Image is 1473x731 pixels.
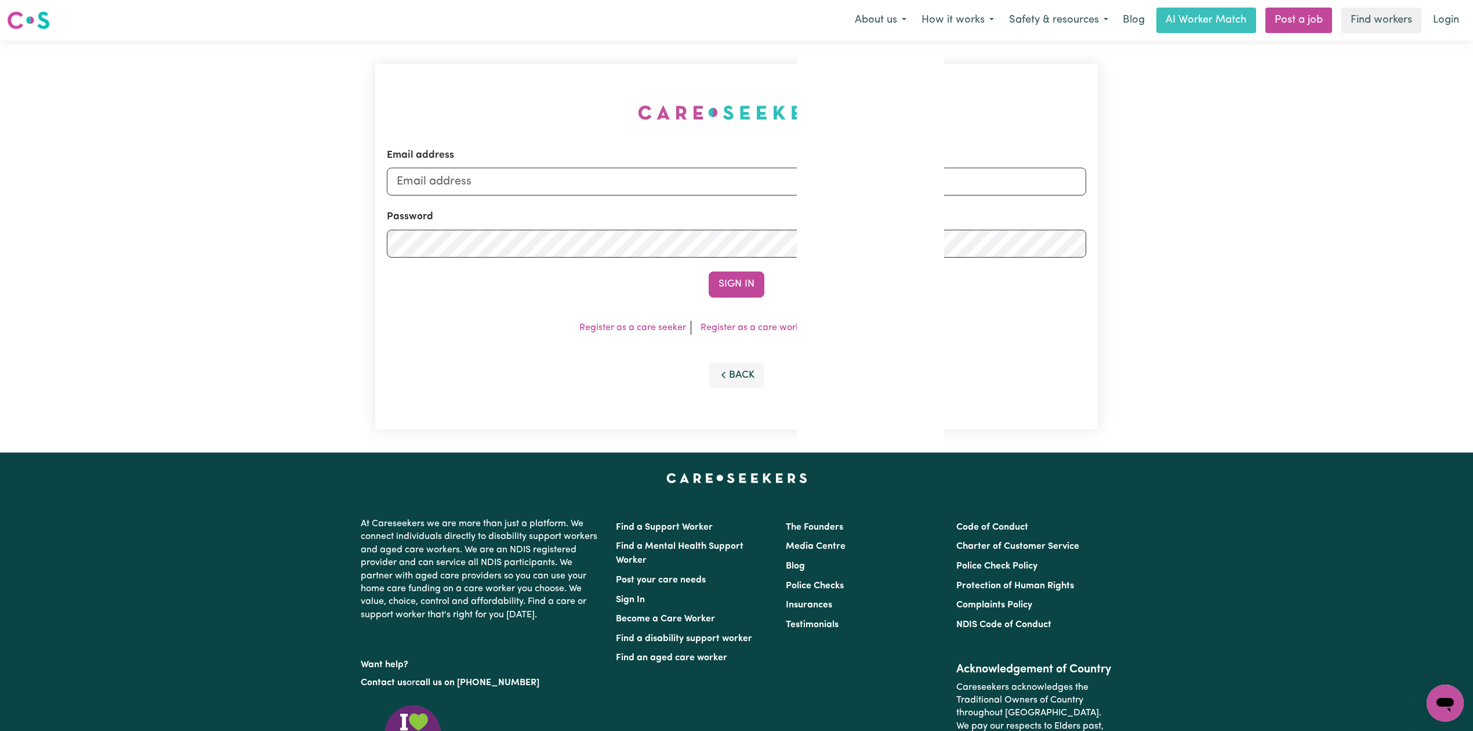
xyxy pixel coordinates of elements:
a: Careseekers logo [7,7,50,34]
a: call us on [PHONE_NUMBER] [415,678,539,687]
button: Back [709,363,764,388]
a: Police Check Policy [956,562,1037,571]
label: Email address [387,148,454,163]
h2: Acknowledgement of Country [956,663,1112,676]
iframe: Button to launch messaging window [1427,685,1464,722]
label: Password [387,209,433,225]
a: Post your care needs [616,576,706,585]
button: Safety & resources [1002,8,1116,32]
a: Contact us [361,678,407,687]
button: How it works [914,8,1002,32]
a: Find a Support Worker [616,523,713,532]
a: Testimonials [786,620,839,629]
input: Email address [387,168,1086,196]
a: Police Checks [786,581,844,591]
a: Media Centre [786,542,846,551]
a: Blog [1116,8,1152,33]
a: Complaints Policy [956,600,1032,610]
a: Find a Mental Health Support Worker [616,542,743,565]
a: Find workers [1341,8,1421,33]
a: Forgot password [823,323,894,332]
a: Code of Conduct [956,523,1028,532]
a: AI Worker Match [1156,8,1256,33]
button: Sign In [709,272,764,297]
a: Become a Care Worker [616,614,715,624]
a: Insurances [786,600,832,610]
a: Login [1426,8,1466,33]
button: About us [847,8,914,32]
a: NDIS Code of Conduct [956,620,1051,629]
a: Protection of Human Rights [956,581,1074,591]
a: Find an aged care worker [616,653,727,663]
a: The Founders [786,523,843,532]
a: Post a job [1265,8,1332,33]
a: Blog [786,562,805,571]
a: Careseekers home page [666,473,807,483]
p: Want help? [361,654,602,671]
a: Register as a care worker [701,323,809,332]
img: Careseekers logo [7,10,50,31]
a: Register as a care seeker [579,323,686,332]
p: At Careseekers we are more than just a platform. We connect individuals directly to disability su... [361,513,602,626]
a: Charter of Customer Service [956,542,1079,551]
a: Find a disability support worker [616,634,752,643]
p: or [361,672,602,694]
a: Sign In [616,595,645,605]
